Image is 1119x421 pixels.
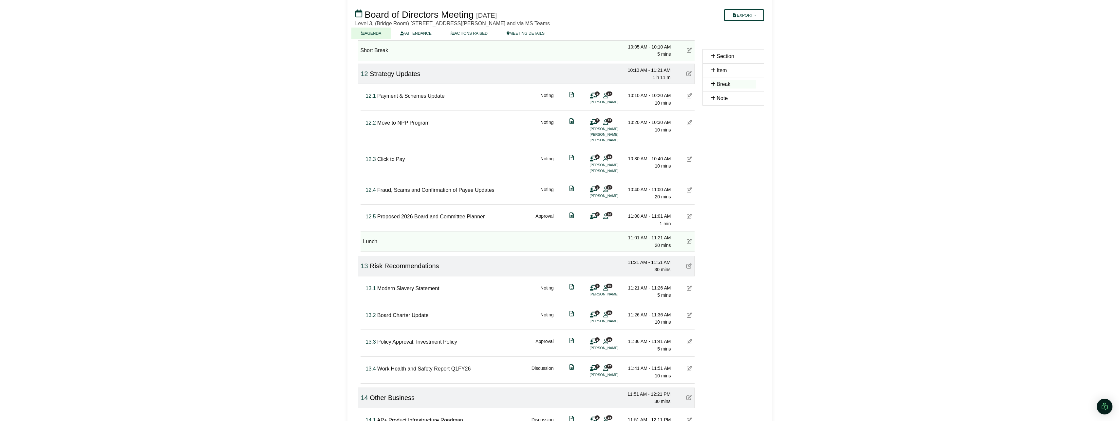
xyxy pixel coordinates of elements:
[625,67,671,74] div: 10:10 AM - 11:21 AM
[590,132,639,137] li: [PERSON_NAME]
[377,214,485,219] span: Proposed 2026 Board and Committee Planner
[655,127,671,132] span: 10 mins
[540,311,553,326] div: Noting
[532,365,554,379] div: Discussion
[606,415,612,420] span: 18
[655,373,671,378] span: 10 mins
[366,120,376,126] span: Click to fine tune number
[606,212,612,216] span: 16
[351,28,391,39] a: AGENDA
[595,118,600,123] span: 3
[595,154,600,159] span: 2
[540,155,553,174] div: Noting
[377,120,430,126] span: Move to NPP Program
[361,70,368,77] span: Click to fine tune number
[590,168,639,174] li: [PERSON_NAME]
[657,292,671,298] span: 5 mins
[655,243,671,248] span: 20 mins
[366,156,376,162] span: Click to fine tune number
[366,366,376,371] span: Click to fine tune number
[660,221,671,226] span: 1 min
[590,137,639,143] li: [PERSON_NAME]
[361,394,368,401] span: Click to fine tune number
[606,118,612,123] span: 19
[366,187,376,193] span: Click to fine tune number
[590,318,639,324] li: [PERSON_NAME]
[625,186,671,193] div: 10:40 AM - 11:00 AM
[724,9,764,21] button: Export
[377,187,494,193] span: Fraud, Scams and Confirmation of Payee Updates
[497,28,554,39] a: MEETING DETAILS
[590,372,639,378] li: [PERSON_NAME]
[625,338,671,345] div: 11:36 AM - 11:41 AM
[606,154,612,159] span: 18
[540,119,553,143] div: Noting
[717,95,728,101] span: Note
[590,99,639,105] li: [PERSON_NAME]
[595,284,600,288] span: 1
[625,365,671,372] div: 11:41 AM - 11:51 AM
[655,194,671,199] span: 20 mins
[361,48,388,53] span: Short Break
[654,267,670,272] span: 30 mins
[377,312,429,318] span: Board Charter Update
[655,163,671,169] span: 10 mins
[590,126,639,132] li: [PERSON_NAME]
[606,185,612,190] span: 17
[625,259,671,266] div: 11:21 AM - 11:51 AM
[590,162,639,168] li: [PERSON_NAME]
[606,91,612,96] span: 17
[625,155,671,162] div: 10:30 AM - 10:40 AM
[366,93,376,99] span: Click to fine tune number
[625,212,671,220] div: 11:00 AM - 11:01 AM
[377,156,405,162] span: Click to Pay
[625,391,671,398] div: 11:51 AM - 12:21 PM
[625,43,671,50] div: 10:05 AM - 10:10 AM
[657,346,671,351] span: 5 mins
[590,345,639,351] li: [PERSON_NAME]
[361,262,368,270] span: Click to fine tune number
[625,92,671,99] div: 10:10 AM - 10:20 AM
[717,53,734,59] span: Section
[363,239,378,244] span: Lunch
[606,364,612,369] span: 17
[370,262,439,270] span: Risk Recommendations
[595,364,600,369] span: 1
[370,70,420,77] span: Strategy Updates
[625,234,671,241] div: 11:01 AM - 11:21 AM
[535,212,553,227] div: Approval
[657,51,671,57] span: 5 mins
[366,214,376,219] span: Click to fine tune number
[606,311,612,315] span: 16
[654,399,670,404] span: 30 mins
[540,186,553,201] div: Noting
[370,394,415,401] span: Other Business
[595,185,600,190] span: 1
[366,339,376,345] span: Click to fine tune number
[377,93,444,99] span: Payment & Schemes Update
[441,28,497,39] a: ACTIONS RAISED
[655,100,671,106] span: 10 mins
[595,337,600,342] span: 1
[476,11,497,19] div: [DATE]
[606,337,612,342] span: 16
[595,91,600,96] span: 1
[1097,399,1112,414] div: Open Intercom Messenger
[540,284,553,299] div: Noting
[625,119,671,126] div: 10:20 AM - 10:30 AM
[391,28,441,39] a: ATTENDANCE
[717,68,727,73] span: Item
[377,286,439,291] span: Modern Slavery Statement
[653,75,670,80] span: 1 h 11 m
[595,311,600,315] span: 1
[595,415,600,420] span: 2
[355,21,550,26] span: Level 3, (Bridge Room) [STREET_ADDRESS][PERSON_NAME] and via MS Teams
[595,212,600,216] span: 0
[377,339,457,345] span: Policy Approval: Investment Policy
[540,92,553,107] div: Noting
[625,311,671,318] div: 11:26 AM - 11:36 AM
[366,312,376,318] span: Click to fine tune number
[366,286,376,291] span: Click to fine tune number
[377,366,471,371] span: Work Health and Safety Report Q1FY26
[590,193,639,199] li: [PERSON_NAME]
